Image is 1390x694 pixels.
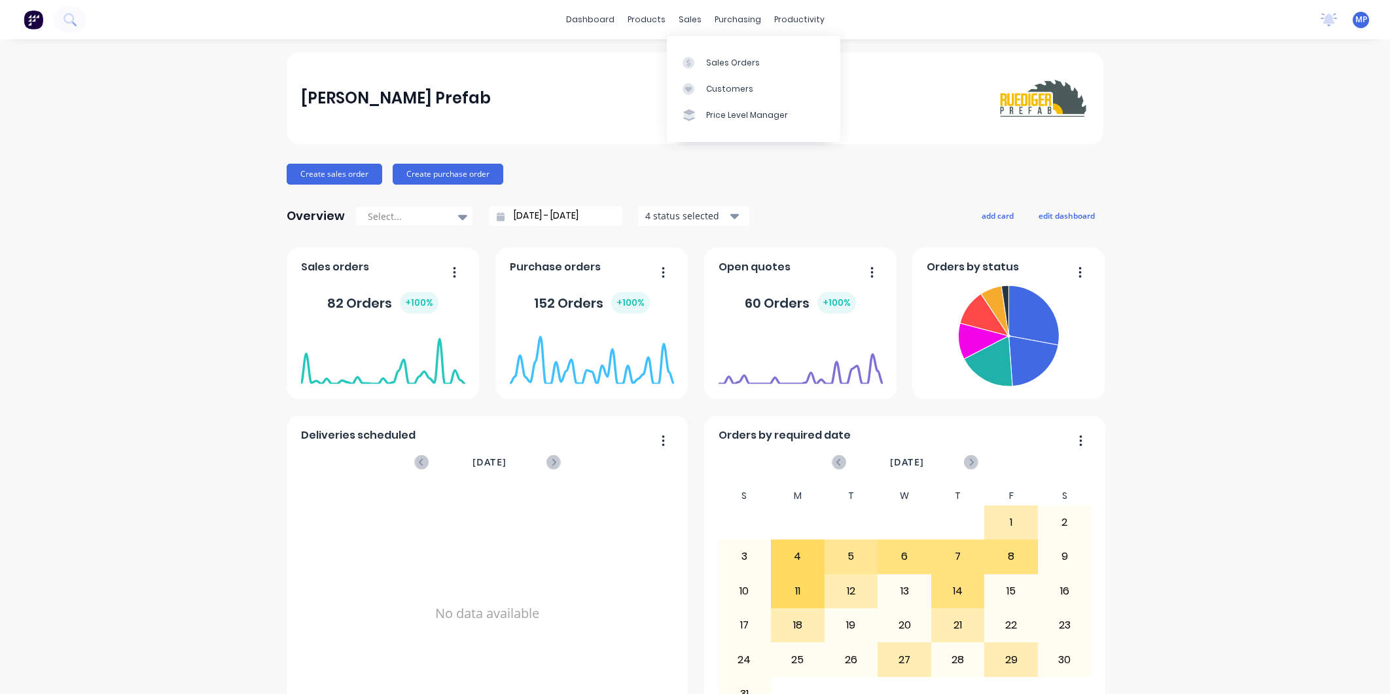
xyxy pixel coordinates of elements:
div: 12 [825,575,878,608]
div: 11 [772,575,824,608]
button: add card [973,207,1022,224]
span: Orders by status [927,259,1019,275]
button: edit dashboard [1030,207,1103,224]
div: 15 [985,575,1037,608]
span: Sales orders [301,259,369,275]
div: 22 [985,609,1037,642]
div: Price Level Manager [706,109,788,121]
img: Ruediger Prefab [997,75,1089,121]
div: 3 [719,540,771,573]
div: purchasing [708,10,768,29]
div: productivity [768,10,831,29]
div: 14 [932,575,984,608]
div: 26 [825,643,878,676]
button: Create purchase order [393,164,503,185]
div: 6 [878,540,931,573]
div: 8 [985,540,1037,573]
div: 4 [772,540,824,573]
div: M [771,486,825,505]
a: dashboard [560,10,621,29]
div: 25 [772,643,824,676]
div: 30 [1039,643,1091,676]
div: Sales Orders [706,57,760,69]
div: 9 [1039,540,1091,573]
img: Factory [24,10,43,29]
div: 4 status selected [645,209,728,223]
div: 17 [719,609,771,642]
div: 24 [719,643,771,676]
div: 28 [932,643,984,676]
div: W [878,486,931,505]
div: sales [672,10,708,29]
div: + 100 % [611,292,650,314]
div: 10 [719,575,771,608]
div: T [931,486,985,505]
a: Price Level Manager [667,102,840,128]
a: Sales Orders [667,49,840,75]
div: 23 [1039,609,1091,642]
div: 152 Orders [534,292,650,314]
div: 5 [825,540,878,573]
span: Deliveries scheduled [301,428,416,443]
div: 2 [1039,506,1091,539]
div: Customers [706,83,753,95]
span: Purchase orders [510,259,601,275]
div: 18 [772,609,824,642]
span: [DATE] [890,455,924,469]
div: [PERSON_NAME] Prefab [301,85,491,111]
span: Open quotes [719,259,791,275]
div: 19 [825,609,878,642]
div: 16 [1039,575,1091,608]
div: 7 [932,540,984,573]
span: [DATE] [472,455,507,469]
div: 21 [932,609,984,642]
button: Create sales order [287,164,382,185]
div: 20 [878,609,931,642]
div: 29 [985,643,1037,676]
div: 82 Orders [327,292,438,314]
div: T [825,486,878,505]
div: S [1038,486,1092,505]
span: MP [1355,14,1367,26]
div: 13 [878,575,931,608]
button: 4 status selected [638,206,749,226]
div: Overview [287,203,345,229]
div: F [984,486,1038,505]
div: 1 [985,506,1037,539]
a: Customers [667,76,840,102]
div: 27 [878,643,931,676]
div: S [718,486,772,505]
div: 60 Orders [745,292,856,314]
div: products [621,10,672,29]
div: + 100 % [400,292,438,314]
div: + 100 % [817,292,856,314]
